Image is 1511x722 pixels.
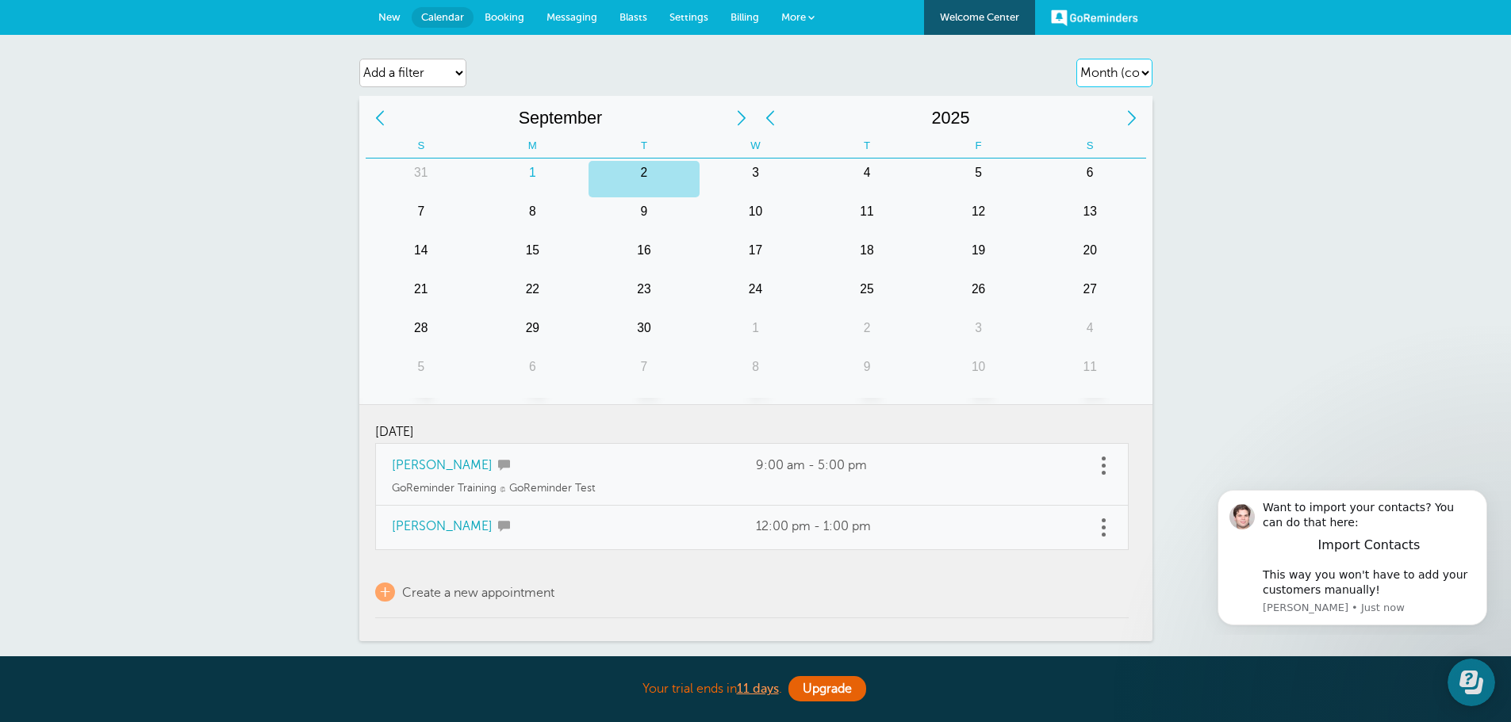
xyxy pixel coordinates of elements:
div: Friday, September 26 [922,275,1034,314]
div: 21 [366,277,477,314]
div: 5 [366,355,477,392]
div: Friday, October 10 [922,353,1034,392]
div: Next Month [727,102,756,134]
div: Wednesday, October 1 [700,314,811,353]
div: Monday, September 22 [477,275,589,314]
div: 2 [589,161,700,197]
div: Saturday, October 4 [1034,314,1146,353]
div: 3 [700,161,811,197]
div: Wednesday, October 8 [700,353,811,392]
span: + [375,583,395,602]
div: 16 [589,239,700,275]
div: 14 [366,239,477,275]
div: Friday, October 3 [922,314,1034,353]
th: S [1034,134,1146,159]
div: Sunday, September 28 [366,314,477,353]
span: More [781,11,806,23]
div: 4 [811,161,923,197]
a: [PERSON_NAME] [392,519,493,533]
div: Monday, September 8 [477,197,589,236]
div: Tuesday, September 2 [589,159,700,197]
div: Your trial ends in . [359,672,1152,706]
a: Calendar [412,7,474,28]
span: Calendar [421,11,464,23]
div: Monday, October 6 [477,353,589,392]
div: Sunday, September 14 [366,236,477,275]
span: This customer will get reminders via SMS/text for this appointment. (You can hide these icons und... [496,520,510,530]
div: 8 [477,200,589,236]
td: 12:00 pm - 1:00 pm [740,506,1095,550]
span: Billing [731,11,759,23]
div: 27 [1034,277,1146,314]
div: 1 [477,161,589,197]
th: F [922,134,1034,159]
div: Tuesday, September 16 [589,236,700,275]
iframe: Resource center [1448,659,1495,706]
div: Thursday, October 2 [811,314,923,353]
span: Create a new appointment [402,586,554,600]
span: This customer will get reminders via SMS/text for this appointment. (You can hide these icons und... [496,459,510,469]
div: 26 [922,277,1034,314]
div: Next Year [1118,102,1146,134]
div: 4 [1034,316,1146,353]
div: Today, Monday, September 1 [477,159,589,197]
th: W [700,134,811,159]
div: Saturday, September 13 [1034,197,1146,236]
span: Messaging [546,11,597,23]
div: Sunday, August 31 [366,159,477,197]
div: 29 [477,316,589,353]
span: GoReminder Test [509,482,596,494]
div: Saturday, September 6 [1034,159,1146,197]
div: Saturday, October 11 [1034,353,1146,392]
div: Thursday, September 4 [811,159,923,197]
div: Friday, September 12 [922,197,1034,236]
th: T [811,134,923,159]
span: Settings [669,11,708,23]
div: 3 [922,316,1034,353]
a: 11 days [737,682,779,696]
div: 6 [1034,161,1146,197]
div: Wednesday, September 10 [700,197,811,236]
div: Thursday, October 9 [811,353,923,392]
div: Tuesday, September 23 [589,275,700,314]
div: 6 [477,355,589,392]
div: Tuesday, October 7 [589,353,700,392]
th: M [477,134,589,159]
td: 9:00 am - 5:00 pm [740,444,1095,482]
a: + Create a new appointment [375,583,554,602]
td: [DATE] [375,405,1129,444]
div: 15 [477,239,589,275]
div: 31 [366,161,477,197]
th: S [366,134,477,159]
div: 12 [922,200,1034,236]
div: Saturday, September 20 [1034,236,1146,275]
span: New [378,11,401,23]
div: 30 [589,316,700,353]
div: 19 [922,239,1034,275]
div: 10 [922,355,1034,392]
div: 17 [700,239,811,275]
div: 8 [700,355,811,392]
div: Tuesday, September 30 [589,314,700,353]
div: Friday, September 5 [922,159,1034,197]
div: Sunday, September 21 [366,275,477,314]
div: Friday, September 19 [922,236,1034,275]
div: Wednesday, September 17 [700,236,811,275]
div: 5 [922,161,1034,197]
span: Blasts [619,11,647,23]
div: Sunday, September 7 [366,197,477,236]
div: 23 [589,277,700,314]
div: Monday, September 29 [477,314,589,353]
div: 2 [811,316,923,353]
div: Wednesday, September 24 [700,275,811,314]
div: 13 [1034,200,1146,236]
